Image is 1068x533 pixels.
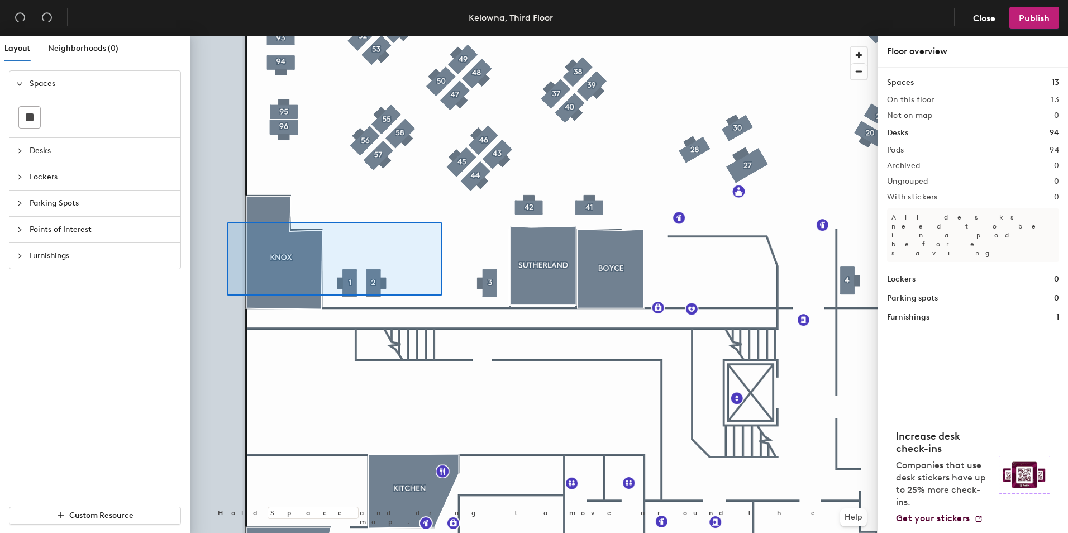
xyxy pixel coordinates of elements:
span: collapsed [16,147,23,154]
h1: 1 [1056,311,1059,323]
h2: Pods [887,146,904,155]
a: Get your stickers [896,513,983,524]
span: collapsed [16,253,23,259]
span: Furnishings [30,243,174,269]
span: Points of Interest [30,217,174,242]
h2: Archived [887,161,920,170]
h1: Desks [887,127,908,139]
h2: With stickers [887,193,938,202]
span: collapsed [16,174,23,180]
h2: Not on map [887,111,932,120]
span: Parking Spots [30,191,174,216]
h2: 94 [1050,146,1059,155]
h1: Lockers [887,273,916,285]
span: Close [973,13,995,23]
span: Layout [4,44,30,53]
h1: 0 [1054,292,1059,304]
img: Sticker logo [999,456,1050,494]
p: Companies that use desk stickers have up to 25% more check-ins. [896,459,992,508]
h1: 94 [1050,127,1059,139]
h1: Furnishings [887,311,929,323]
h1: Parking spots [887,292,938,304]
button: Help [840,508,867,526]
span: Publish [1019,13,1050,23]
h2: 13 [1051,96,1059,104]
h2: 0 [1054,161,1059,170]
h4: Increase desk check-ins [896,430,992,455]
button: Publish [1009,7,1059,29]
button: Close [964,7,1005,29]
span: collapsed [16,200,23,207]
span: collapsed [16,226,23,233]
h2: On this floor [887,96,935,104]
h1: 13 [1052,77,1059,89]
div: Kelowna, Third Floor [469,11,553,25]
p: All desks need to be in a pod before saving [887,208,1059,262]
h2: 0 [1054,193,1059,202]
h2: Ungrouped [887,177,928,186]
h2: 0 [1054,111,1059,120]
button: Custom Resource [9,507,181,525]
span: Lockers [30,164,174,190]
div: Floor overview [887,45,1059,58]
span: Spaces [30,71,174,97]
button: Redo (⌘ + ⇧ + Z) [36,7,58,29]
span: Custom Resource [69,511,133,520]
span: expanded [16,80,23,87]
h1: 0 [1054,273,1059,285]
span: Get your stickers [896,513,970,524]
span: Neighborhoods (0) [48,44,118,53]
button: Undo (⌘ + Z) [9,7,31,29]
span: Desks [30,138,174,164]
h2: 0 [1054,177,1059,186]
h1: Spaces [887,77,914,89]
